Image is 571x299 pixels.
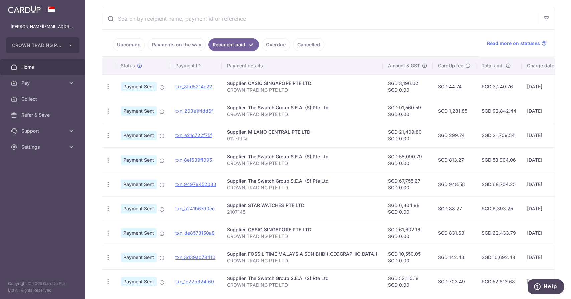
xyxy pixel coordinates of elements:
div: Supplier. The Swatch Group S.E.A. (S) Pte Ltd [227,104,377,111]
td: SGD 58,090.79 SGD 0.00 [383,147,433,172]
td: [DATE] [522,147,567,172]
span: Charge date [527,62,554,69]
td: SGD 88.27 [433,196,476,221]
iframe: Opens a widget where you can find more information [528,279,564,296]
span: Status [121,62,135,69]
div: Supplier. MILANO CENTRAL PTE LTD [227,129,377,135]
span: Payment Sent [121,131,157,140]
a: txn_1e22b624f60 [175,279,214,284]
td: [DATE] [522,221,567,245]
span: Pay [21,80,65,86]
td: SGD 44.74 [433,74,476,99]
button: CROWN TRADING PTE LTD [6,37,79,53]
td: SGD 1,281.85 [433,99,476,123]
a: Overdue [262,38,290,51]
td: SGD 813.27 [433,147,476,172]
td: SGD 61,602.16 SGD 0.00 [383,221,433,245]
td: [DATE] [522,99,567,123]
span: Read more on statuses [487,40,540,47]
span: Home [21,64,65,70]
p: CROWN TRADING PTE LTD [227,184,377,191]
a: txn_203e1f4dd6f [175,108,213,114]
p: CROWN TRADING PTE LTD [227,257,377,264]
div: Supplier. CASIO SINGAPORE PTE LTD [227,226,377,233]
td: SGD 3,240.76 [476,74,522,99]
p: CROWN TRADING PTE LTD [227,111,377,118]
td: SGD 21,409.80 SGD 0.00 [383,123,433,147]
td: SGD 58,904.06 [476,147,522,172]
div: Supplier. The Swatch Group S.E.A. (S) Pte Ltd [227,153,377,160]
p: CROWN TRADING PTE LTD [227,87,377,93]
a: txn_8ef639ff095 [175,157,212,163]
td: SGD 92,842.44 [476,99,522,123]
span: Payment Sent [121,106,157,116]
a: txn_3d39ad78410 [175,254,215,260]
span: CardUp fee [438,62,463,69]
td: [DATE] [522,196,567,221]
td: [DATE] [522,269,567,294]
span: Refer & Save [21,112,65,118]
td: SGD 948.58 [433,172,476,196]
td: SGD 6,393.25 [476,196,522,221]
span: Payment Sent [121,253,157,262]
a: txn_de8573150a8 [175,230,215,236]
td: SGD 62,433.79 [476,221,522,245]
td: SGD 52,110.19 SGD 0.00 [383,269,433,294]
a: txn_e21c722f75f [175,132,212,138]
td: SGD 831.63 [433,221,476,245]
div: Supplier. FOSSIL TIME MALAYSIA SDN BHD ([GEOGRAPHIC_DATA]) [227,251,377,257]
div: Supplier. The Swatch Group S.E.A. (S) Pte Ltd [227,178,377,184]
td: SGD 52,813.68 [476,269,522,294]
span: Amount & GST [388,62,420,69]
span: Settings [21,144,65,151]
div: Supplier. STAR WATCHES PTE LTD [227,202,377,209]
td: SGD 10,550.05 SGD 0.00 [383,245,433,269]
th: Payment details [222,57,383,74]
td: SGD 68,704.25 [476,172,522,196]
input: Search by recipient name, payment id or reference [102,8,539,29]
td: SGD 299.74 [433,123,476,147]
span: Total amt. [482,62,504,69]
span: Payment Sent [121,180,157,189]
p: [PERSON_NAME][EMAIL_ADDRESS][DOMAIN_NAME] [11,23,75,30]
a: txn_8ffd5214c22 [175,84,212,89]
td: SGD 91,560.59 SGD 0.00 [383,99,433,123]
span: Payment Sent [121,82,157,91]
td: SGD 6,304.98 SGD 0.00 [383,196,433,221]
td: [DATE] [522,245,567,269]
td: [DATE] [522,74,567,99]
td: SGD 21,709.54 [476,123,522,147]
td: SGD 142.43 [433,245,476,269]
span: Collect [21,96,65,102]
a: Cancelled [293,38,324,51]
div: Supplier. The Swatch Group S.E.A. (S) Pte Ltd [227,275,377,282]
span: Payment Sent [121,228,157,238]
a: Recipient paid [208,38,259,51]
td: SGD 10,692.48 [476,245,522,269]
p: CROWN TRADING PTE LTD [227,160,377,167]
p: 2107145 [227,209,377,215]
span: Payment Sent [121,204,157,213]
a: Payments on the way [148,38,206,51]
span: CROWN TRADING PTE LTD [12,42,61,49]
p: 0127PLQ [227,135,377,142]
a: Upcoming [113,38,145,51]
td: SGD 703.49 [433,269,476,294]
span: Payment Sent [121,155,157,165]
td: [DATE] [522,172,567,196]
td: [DATE] [522,123,567,147]
a: txn_a241b67d0ee [175,206,215,211]
span: Support [21,128,65,134]
a: txn_94979452033 [175,181,216,187]
span: Payment Sent [121,277,157,286]
p: CROWN TRADING PTE LTD [227,233,377,240]
th: Payment ID [170,57,222,74]
div: Supplier. CASIO SINGAPORE PTE LTD [227,80,377,87]
a: Read more on statuses [487,40,547,47]
img: CardUp [8,5,41,13]
td: SGD 3,196.02 SGD 0.00 [383,74,433,99]
p: CROWN TRADING PTE LTD [227,282,377,288]
td: SGD 67,755.67 SGD 0.00 [383,172,433,196]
